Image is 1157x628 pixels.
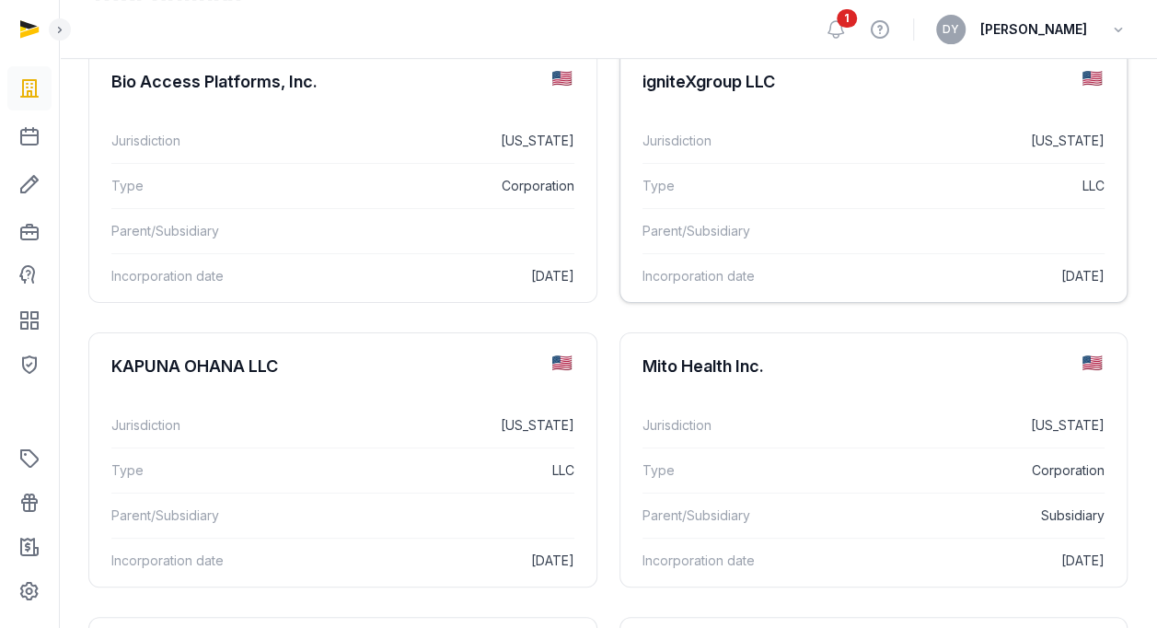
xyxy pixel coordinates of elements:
button: DY [936,15,966,44]
div: igniteXgroup LLC [642,71,775,93]
a: Bio Access Platforms, Inc.Jurisdiction[US_STATE]TypeCorporationParent/SubsidiaryIncorporation dat... [89,49,596,313]
div: Bio Access Platforms, Inc. [111,71,318,93]
a: igniteXgroup LLCJurisdiction[US_STATE]TypeLLCParent/SubsidiaryIncorporation date[DATE] [620,49,1128,313]
dt: Type [111,459,291,482]
dd: Corporation [306,175,574,197]
dt: Incorporation date [642,265,822,287]
div: Mito Health Inc. [642,355,764,378]
dt: Jurisdiction [111,130,291,152]
dt: Parent/Subsidiary [111,505,291,527]
span: [PERSON_NAME] [980,18,1087,41]
dd: [US_STATE] [306,414,574,436]
img: us.png [552,71,572,86]
dt: Jurisdiction [111,414,291,436]
a: KAPUNA OHANA LLCJurisdiction[US_STATE]TypeLLCParent/SubsidiaryIncorporation date[DATE] [89,333,596,598]
dt: Parent/Subsidiary [642,220,822,242]
div: KAPUNA OHANA LLC [111,355,278,378]
dt: Type [642,175,822,197]
dd: [DATE] [306,550,574,572]
iframe: Chat Widget [826,414,1157,628]
a: Mito Health Inc.Jurisdiction[US_STATE]TypeCorporationParent/SubsidiarySubsidiaryIncorporation dat... [620,333,1128,598]
span: 1 [837,9,857,28]
dt: Parent/Subsidiary [111,220,291,242]
img: us.png [552,355,572,370]
dt: Incorporation date [111,265,291,287]
span: DY [943,24,959,35]
img: us.png [1082,355,1102,370]
dt: Parent/Subsidiary [642,505,822,527]
dt: Jurisdiction [642,414,822,436]
dt: Jurisdiction [642,130,822,152]
dd: LLC [836,175,1105,197]
dd: [DATE] [306,265,574,287]
dt: Incorporation date [642,550,822,572]
dd: [US_STATE] [836,130,1105,152]
dt: Type [642,459,822,482]
img: us.png [1082,71,1102,86]
dd: [US_STATE] [306,130,574,152]
dd: LLC [306,459,574,482]
dt: Incorporation date [111,550,291,572]
dt: Type [111,175,291,197]
dd: [DATE] [836,265,1105,287]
